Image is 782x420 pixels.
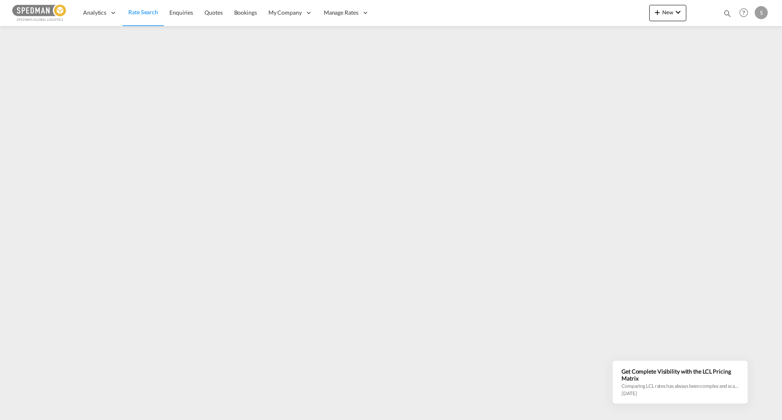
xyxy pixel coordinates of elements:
[12,4,67,22] img: c12ca350ff1b11efb6b291369744d907.png
[737,6,755,20] div: Help
[652,7,662,17] md-icon: icon-plus 400-fg
[268,9,302,17] span: My Company
[755,6,768,19] div: S
[169,9,193,16] span: Enquiries
[83,9,106,17] span: Analytics
[649,5,686,21] button: icon-plus 400-fgNewicon-chevron-down
[673,7,683,17] md-icon: icon-chevron-down
[723,9,732,21] div: icon-magnify
[737,6,751,20] span: Help
[204,9,222,16] span: Quotes
[128,9,158,15] span: Rate Search
[723,9,732,18] md-icon: icon-magnify
[652,9,683,15] span: New
[324,9,358,17] span: Manage Rates
[234,9,257,16] span: Bookings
